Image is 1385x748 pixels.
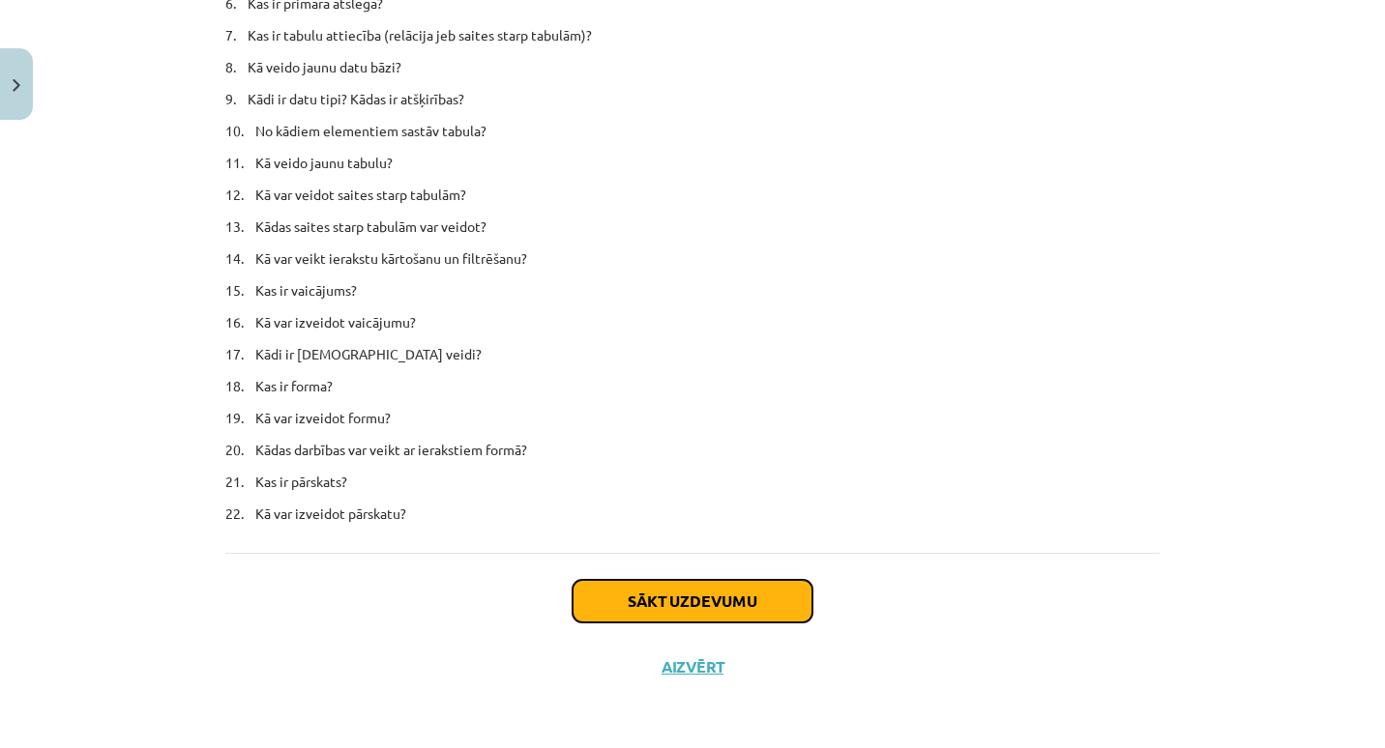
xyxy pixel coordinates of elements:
[225,185,1160,205] p: 12. Kā var veidot saites starp tabulām?
[225,408,1160,428] p: 19. Kā var izveidot formu?
[573,580,812,622] button: Sākt uzdevumu
[225,89,1160,109] p: 9. Kādi ir datu tipi? Kādas ir atšķirības?
[225,25,1160,45] p: 7. Kas ir tabulu attiecība (relācija jeb saites starp tabulām)?
[225,312,1160,332] p: 16. Kā var izveidot vaicājumu?
[225,280,1160,301] p: 15. Kas ir vaicājums?
[656,657,729,676] button: Aizvērt
[225,57,1160,77] p: 8. Kā veido jaunu datu bāzi?
[225,440,1160,460] p: 20. Kādas darbības var veikt ar ierakstiem formā?
[225,376,1160,396] p: 18. Kas ir forma?
[13,79,20,92] img: icon-close-lesson-0947bae3869378f0d4975bcd49f059093ad1ed9edebbc8119c70593378902aed.svg
[225,121,1160,141] p: 10. No kādiem elementiem sastāv tabula?
[225,153,1160,173] p: 11. Kā veido jaunu tabulu?
[225,344,1160,364] p: 17. Kādi ir [DEMOGRAPHIC_DATA] veidi?
[225,472,1160,492] p: 21. Kas ir pārskats?
[225,216,1160,237] p: 13. Kādas saites starp tabulām var veidot?
[225,248,1160,269] p: 14. Kā var veikt ierakstu kārtošanu un filtrēšanu?
[225,503,1160,524] p: 22. Kā var izveidot pārskatu?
